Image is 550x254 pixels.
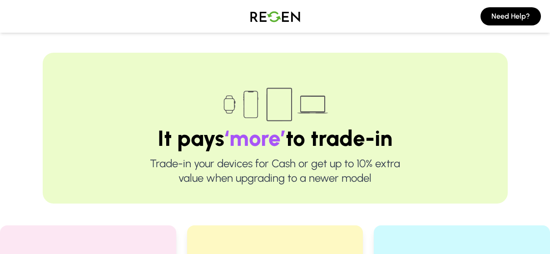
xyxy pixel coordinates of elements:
[72,127,479,149] h1: It pays to trade-in
[481,7,541,25] button: Need Help?
[224,125,286,151] span: ‘more’
[72,156,479,185] p: Trade-in your devices for Cash or get up to 10% extra value when upgrading to a newer model
[243,4,307,29] img: Logo
[218,82,332,127] img: Trade-in devices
